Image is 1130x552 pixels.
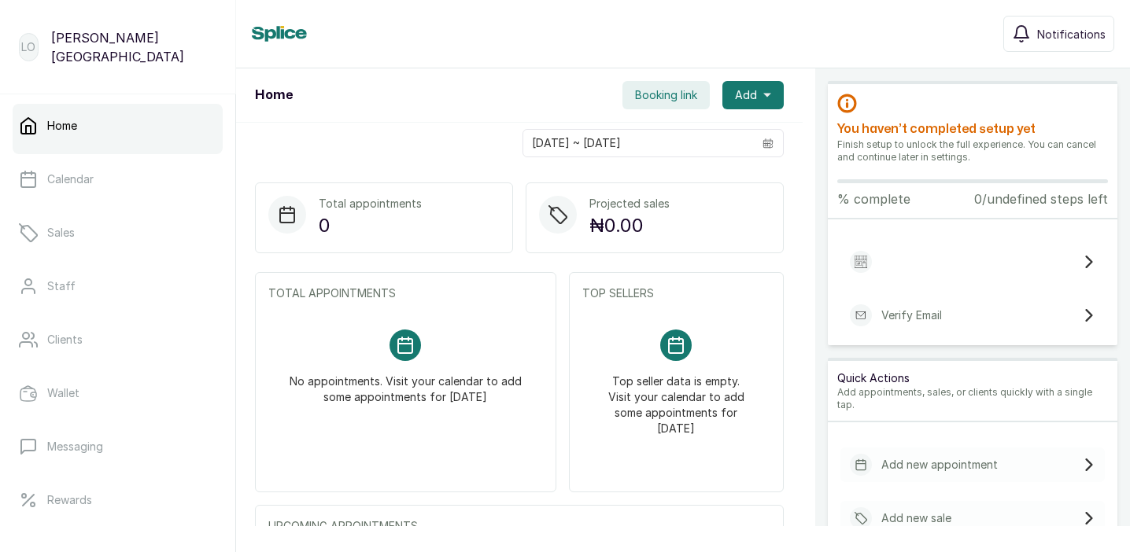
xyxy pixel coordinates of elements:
p: TOP SELLERS [582,285,770,301]
a: Clients [13,318,223,362]
p: Quick Actions [837,370,1108,386]
p: Finish setup to unlock the full experience. You can cancel and continue later in settings. [837,138,1108,164]
a: Wallet [13,371,223,415]
span: Notifications [1037,26,1106,42]
svg: calendar [763,138,774,149]
p: Projected sales [589,196,670,212]
span: Booking link [635,87,697,103]
p: Add new sale [881,510,951,526]
input: Select date [523,130,753,156]
span: Add [735,87,757,103]
p: Add new appointment [881,457,998,473]
a: Sales [13,211,223,255]
p: Messaging [47,439,103,454]
p: ₦0.00 [589,212,670,240]
p: Top seller data is empty. Visit your calendar to add some appointments for [DATE] [601,361,751,436]
p: Rewards [47,492,92,508]
p: Home [47,118,77,134]
button: Booking link [622,81,710,109]
p: Total appointments [319,196,422,212]
a: Rewards [13,478,223,522]
p: Verify Email [881,307,942,323]
p: UPCOMING APPOINTMENTS [268,518,770,534]
p: Wallet [47,385,79,401]
a: Staff [13,264,223,308]
p: Staff [47,278,76,294]
p: Calendar [47,171,94,187]
h1: Home [255,86,293,105]
p: Clients [47,332,83,348]
p: 0/undefined steps left [974,190,1108,208]
p: LO [21,39,35,55]
p: % complete [837,190,910,208]
p: TOTAL APPOINTMENTS [268,285,543,301]
p: 0 [319,212,422,240]
p: Add appointments, sales, or clients quickly with a single tap. [837,386,1108,411]
p: No appointments. Visit your calendar to add some appointments for [DATE] [287,361,524,405]
a: Calendar [13,157,223,201]
h2: You haven’t completed setup yet [837,120,1108,138]
p: [PERSON_NAME] [GEOGRAPHIC_DATA] [51,28,216,66]
p: Sales [47,225,75,241]
a: Messaging [13,425,223,469]
button: Notifications [1003,16,1114,52]
button: Add [722,81,784,109]
a: Home [13,104,223,148]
